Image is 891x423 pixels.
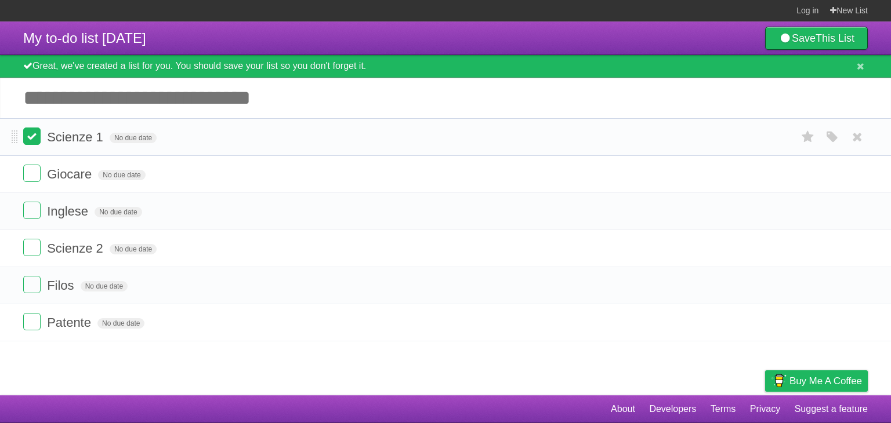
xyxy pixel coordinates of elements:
span: Scienze 2 [47,241,106,256]
label: Done [23,276,41,293]
label: Done [23,313,41,330]
label: Done [23,127,41,145]
span: Scienze 1 [47,130,106,144]
a: SaveThis List [765,27,868,50]
span: Filos [47,278,77,293]
a: Privacy [750,398,780,420]
label: Star task [797,127,819,147]
label: Done [23,239,41,256]
a: Terms [711,398,736,420]
label: Done [23,165,41,182]
b: This List [816,32,854,44]
span: No due date [81,281,128,291]
img: Buy me a coffee [771,371,787,391]
span: Buy me a coffee [789,371,862,391]
label: Done [23,202,41,219]
span: No due date [97,318,144,329]
span: No due date [98,170,145,180]
span: Patente [47,315,94,330]
span: My to-do list [DATE] [23,30,146,46]
span: No due date [95,207,142,217]
span: No due date [110,133,157,143]
a: Developers [649,398,696,420]
a: Suggest a feature [795,398,868,420]
span: Inglese [47,204,91,218]
a: Buy me a coffee [765,370,868,392]
a: About [611,398,635,420]
span: Giocare [47,167,95,181]
span: No due date [110,244,157,254]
